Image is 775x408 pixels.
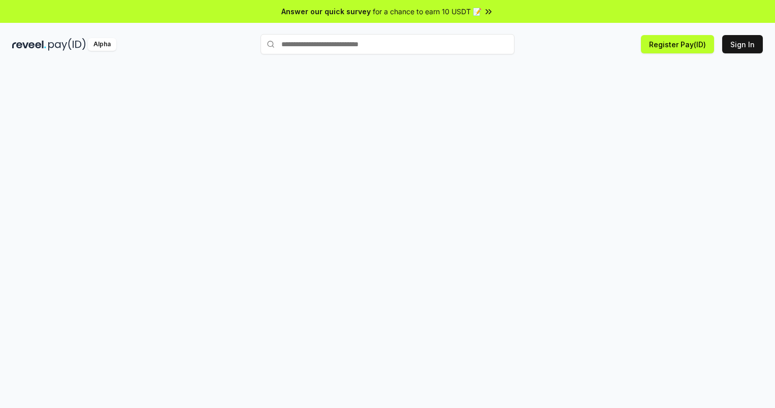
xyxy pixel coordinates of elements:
[48,38,86,51] img: pay_id
[281,6,371,17] span: Answer our quick survey
[88,38,116,51] div: Alpha
[641,35,714,53] button: Register Pay(ID)
[722,35,763,53] button: Sign In
[12,38,46,51] img: reveel_dark
[373,6,481,17] span: for a chance to earn 10 USDT 📝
